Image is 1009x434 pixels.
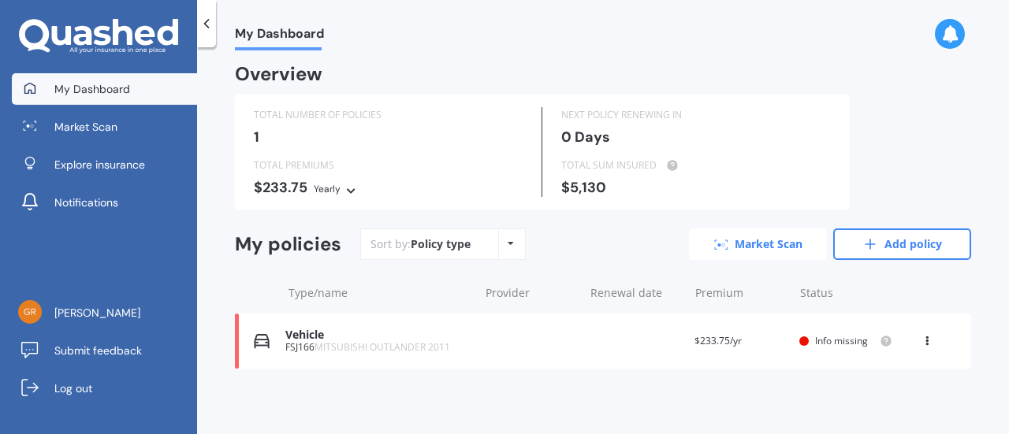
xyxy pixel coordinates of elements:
[285,342,471,353] div: FSJ166
[289,285,473,301] div: Type/name
[285,328,471,342] div: Vehicle
[486,285,578,301] div: Provider
[12,335,197,366] a: Submit feedback
[12,73,197,105] a: My Dashboard
[800,285,892,301] div: Status
[561,107,831,123] div: NEXT POLICY RENEWING IN
[411,236,471,252] div: Policy type
[54,81,130,97] span: My Dashboard
[254,129,523,145] div: 1
[235,26,324,47] span: My Dashboard
[18,300,42,324] img: 14ef82a5639b5a513499d243ed465a0e
[694,334,742,347] span: $233.75/yr
[12,297,197,328] a: [PERSON_NAME]
[314,181,341,197] div: Yearly
[370,236,471,252] div: Sort by:
[254,158,523,173] div: TOTAL PREMIUMS
[54,195,118,210] span: Notifications
[235,66,322,82] div: Overview
[254,107,523,123] div: TOTAL NUMBER OF POLICIES
[12,187,197,218] a: Notifications
[54,157,145,172] span: Explore insurance
[561,180,831,195] div: $5,130
[561,129,831,145] div: 0 Days
[54,343,142,358] span: Submit feedback
[54,380,92,396] span: Log out
[315,340,450,354] span: MITSUBISHI OUTLANDER 2011
[590,285,683,301] div: Renewal date
[254,180,523,197] div: $233.75
[235,233,341,256] div: My policies
[254,333,270,349] img: Vehicle
[689,228,827,260] a: Market Scan
[833,228,971,260] a: Add policy
[12,111,197,143] a: Market Scan
[695,285,787,301] div: Premium
[561,158,831,173] div: TOTAL SUM INSURED
[12,149,197,180] a: Explore insurance
[54,119,117,135] span: Market Scan
[12,373,197,404] a: Log out
[54,305,140,321] span: [PERSON_NAME]
[815,334,868,347] span: Info missing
